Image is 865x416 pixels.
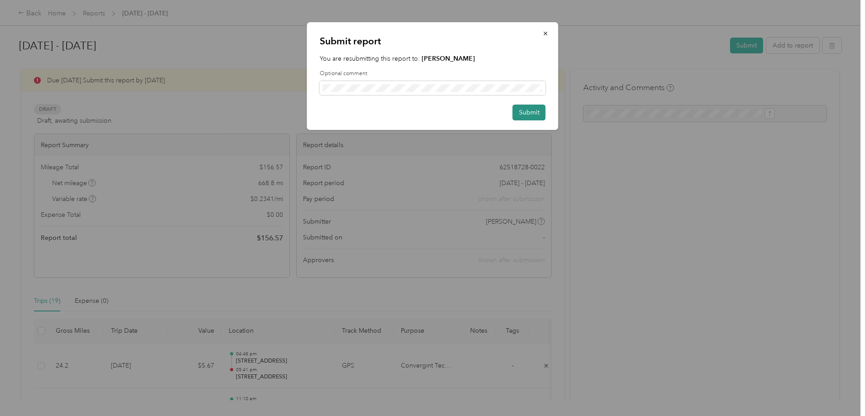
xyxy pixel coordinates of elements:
strong: [PERSON_NAME] [422,55,475,62]
p: You are resubmitting this report to: [320,54,546,63]
p: Submit report [320,35,546,48]
label: Optional comment [320,70,546,78]
button: Submit [513,105,546,120]
iframe: Everlance-gr Chat Button Frame [814,365,865,416]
